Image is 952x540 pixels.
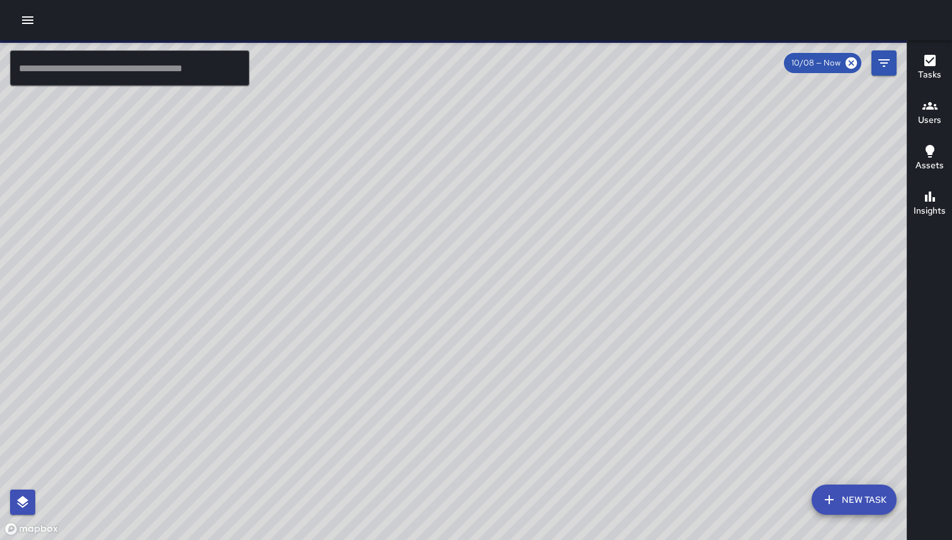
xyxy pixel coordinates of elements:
[784,57,848,69] span: 10/08 — Now
[914,204,946,218] h6: Insights
[918,68,941,82] h6: Tasks
[871,50,897,76] button: Filters
[915,159,944,173] h6: Assets
[907,91,952,136] button: Users
[812,485,897,515] button: New Task
[907,181,952,227] button: Insights
[784,53,861,73] div: 10/08 — Now
[918,113,941,127] h6: Users
[907,45,952,91] button: Tasks
[907,136,952,181] button: Assets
